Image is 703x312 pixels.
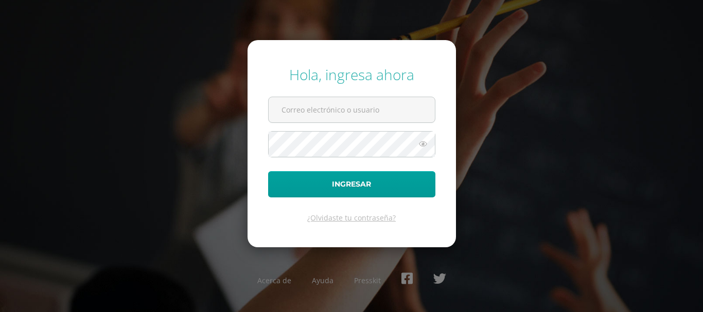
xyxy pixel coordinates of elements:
[307,213,396,223] a: ¿Olvidaste tu contraseña?
[257,276,291,285] a: Acerca de
[268,65,435,84] div: Hola, ingresa ahora
[354,276,381,285] a: Presskit
[312,276,333,285] a: Ayuda
[269,97,435,122] input: Correo electrónico o usuario
[268,171,435,197] button: Ingresar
